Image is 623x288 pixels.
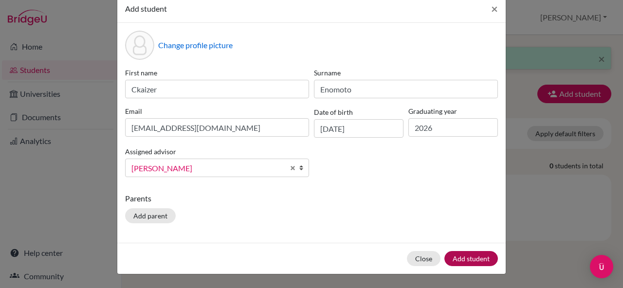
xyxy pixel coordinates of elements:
span: × [491,1,498,16]
span: [PERSON_NAME] [131,162,284,175]
button: Add student [444,251,498,266]
label: Surname [314,68,498,78]
button: Add parent [125,208,176,223]
button: Close [407,251,440,266]
label: Assigned advisor [125,146,176,157]
label: First name [125,68,309,78]
label: Date of birth [314,107,353,117]
input: dd/mm/yyyy [314,119,403,138]
div: Profile picture [125,31,154,60]
label: Email [125,106,309,116]
div: Open Intercom Messenger [590,255,613,278]
span: Add student [125,4,167,13]
label: Graduating year [408,106,498,116]
p: Parents [125,193,498,204]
